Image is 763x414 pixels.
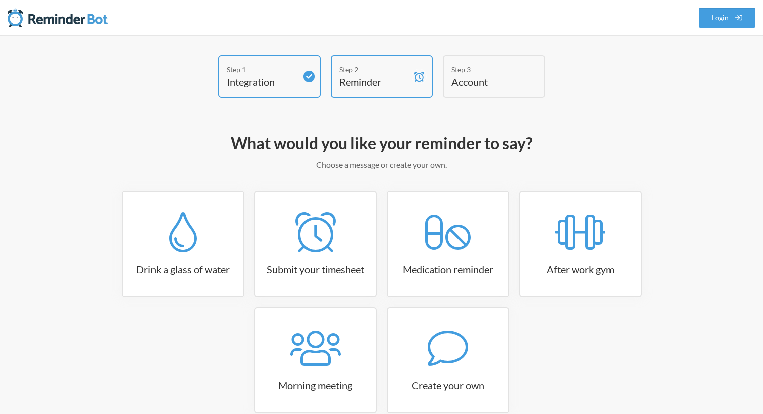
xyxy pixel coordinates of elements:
[255,262,376,276] h3: Submit your timesheet
[388,262,508,276] h3: Medication reminder
[339,75,409,89] h4: Reminder
[451,75,522,89] h4: Account
[451,64,522,75] div: Step 3
[91,159,673,171] p: Choose a message or create your own.
[8,8,108,28] img: Reminder Bot
[520,262,641,276] h3: After work gym
[227,64,297,75] div: Step 1
[227,75,297,89] h4: Integration
[388,378,508,392] h3: Create your own
[91,133,673,154] h2: What would you like your reminder to say?
[255,378,376,392] h3: Morning meeting
[123,262,243,276] h3: Drink a glass of water
[699,8,756,28] a: Login
[339,64,409,75] div: Step 2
